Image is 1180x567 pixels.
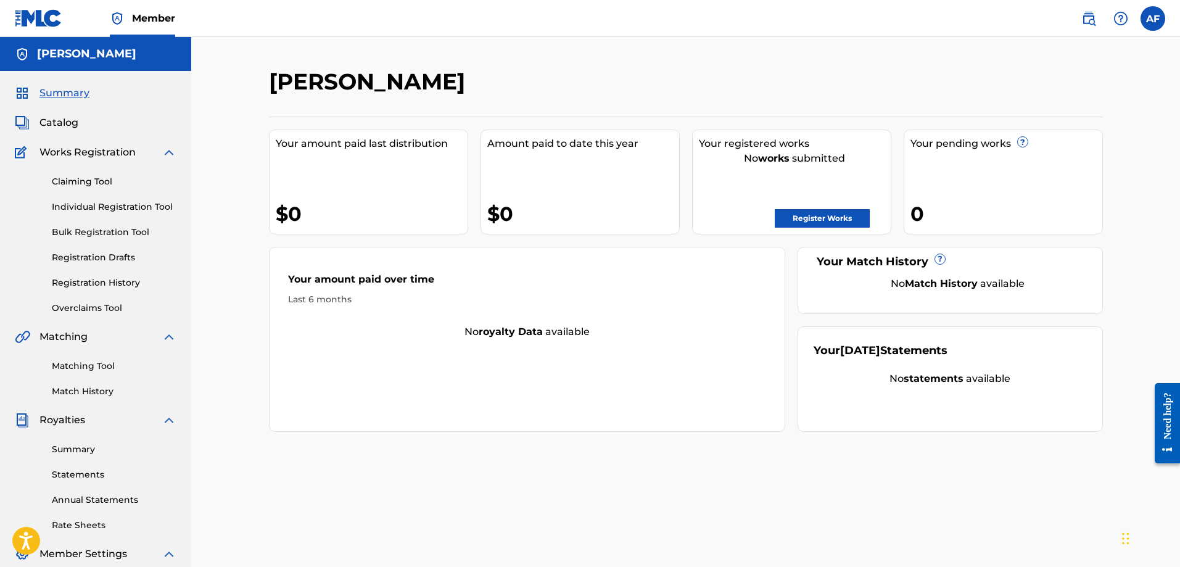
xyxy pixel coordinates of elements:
div: No submitted [699,151,891,166]
a: CatalogCatalog [15,115,78,130]
img: Royalties [15,413,30,428]
div: Your registered works [699,136,891,151]
img: Works Registration [15,145,31,160]
div: $0 [487,200,679,228]
div: Your Statements [814,342,947,359]
div: Your Match History [814,254,1087,270]
a: Public Search [1076,6,1101,31]
div: Your amount paid over time [288,272,767,293]
span: Royalties [39,413,85,428]
img: Catalog [15,115,30,130]
a: Overclaims Tool [52,302,176,315]
div: No available [814,371,1087,386]
div: Amount paid to date this year [487,136,679,151]
img: Member Settings [15,547,30,561]
img: expand [162,413,176,428]
strong: works [758,152,790,164]
span: Member [132,11,175,25]
a: Registration Drafts [52,251,176,264]
span: Member Settings [39,547,127,561]
a: SummarySummary [15,86,89,101]
a: Individual Registration Tool [52,201,176,213]
div: Last 6 months [288,293,767,306]
a: Annual Statements [52,494,176,507]
div: Help [1108,6,1133,31]
a: Registration History [52,276,176,289]
span: Matching [39,329,88,344]
span: [DATE] [840,344,880,357]
span: ? [1018,137,1028,147]
a: Claiming Tool [52,175,176,188]
a: Register Works [775,209,870,228]
img: Matching [15,329,30,344]
div: No available [829,276,1087,291]
img: expand [162,145,176,160]
strong: statements [904,373,963,384]
img: MLC Logo [15,9,62,27]
a: Bulk Registration Tool [52,226,176,239]
a: Statements [52,468,176,481]
div: Drag [1122,520,1129,557]
div: No available [270,325,785,339]
span: Summary [39,86,89,101]
span: Catalog [39,115,78,130]
span: Works Registration [39,145,136,160]
img: expand [162,547,176,561]
a: Match History [52,385,176,398]
img: expand [162,329,176,344]
div: Your amount paid last distribution [276,136,468,151]
img: Accounts [15,47,30,62]
a: Rate Sheets [52,519,176,532]
div: $0 [276,200,468,228]
iframe: Resource Center [1145,374,1180,473]
h2: [PERSON_NAME] [269,68,471,96]
iframe: Chat Widget [1118,508,1180,567]
div: User Menu [1141,6,1165,31]
a: Matching Tool [52,360,176,373]
div: 0 [910,200,1102,228]
strong: Match History [905,278,978,289]
img: help [1113,11,1128,26]
a: Summary [52,443,176,456]
h5: Anthony Fleming [37,47,136,61]
img: Top Rightsholder [110,11,125,26]
strong: royalty data [479,326,543,337]
span: ? [935,254,945,264]
img: search [1081,11,1096,26]
div: Your pending works [910,136,1102,151]
img: Summary [15,86,30,101]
